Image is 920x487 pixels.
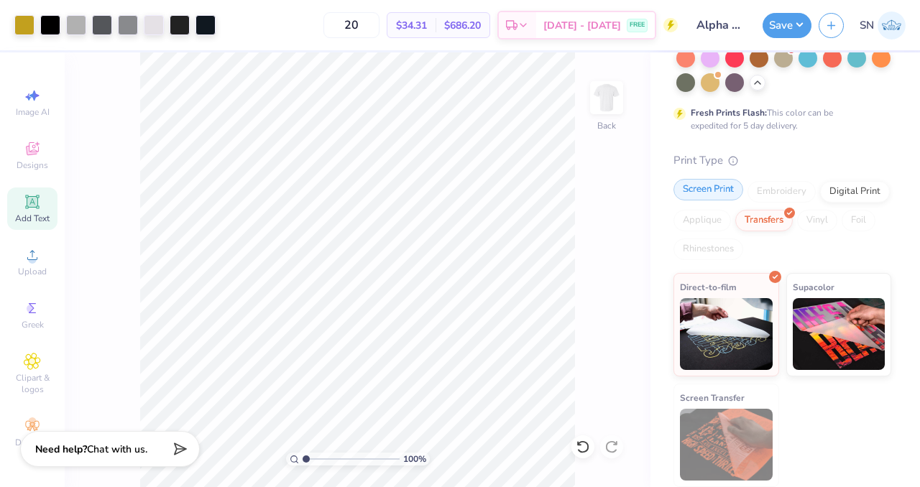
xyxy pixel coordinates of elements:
[15,213,50,224] span: Add Text
[878,11,906,40] img: Sylvie Nkole
[820,181,890,203] div: Digital Print
[592,83,621,112] img: Back
[691,107,767,119] strong: Fresh Prints Flash:
[597,119,616,132] div: Back
[16,106,50,118] span: Image AI
[680,279,737,294] span: Direct-to-film
[673,152,891,169] div: Print Type
[17,159,48,171] span: Designs
[685,11,755,40] input: Untitled Design
[444,18,481,33] span: $686.20
[22,319,44,330] span: Greek
[793,279,834,294] span: Supacolor
[797,210,837,231] div: Vinyl
[396,18,427,33] span: $34.31
[673,179,743,200] div: Screen Print
[793,298,885,370] img: Supacolor
[680,298,773,370] img: Direct-to-film
[15,437,50,448] span: Decorate
[763,13,811,38] button: Save
[7,372,57,395] span: Clipart & logos
[630,20,645,30] span: FREE
[860,17,874,34] span: SN
[323,12,379,38] input: – –
[87,442,147,456] span: Chat with us.
[680,390,745,405] span: Screen Transfer
[673,210,731,231] div: Applique
[680,409,773,481] img: Screen Transfer
[747,181,816,203] div: Embroidery
[403,453,426,465] span: 100 %
[860,11,906,40] a: SN
[35,442,87,456] strong: Need help?
[18,266,47,277] span: Upload
[842,210,875,231] div: Foil
[543,18,621,33] span: [DATE] - [DATE]
[673,238,743,260] div: Rhinestones
[735,210,793,231] div: Transfers
[691,106,868,132] div: This color can be expedited for 5 day delivery.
